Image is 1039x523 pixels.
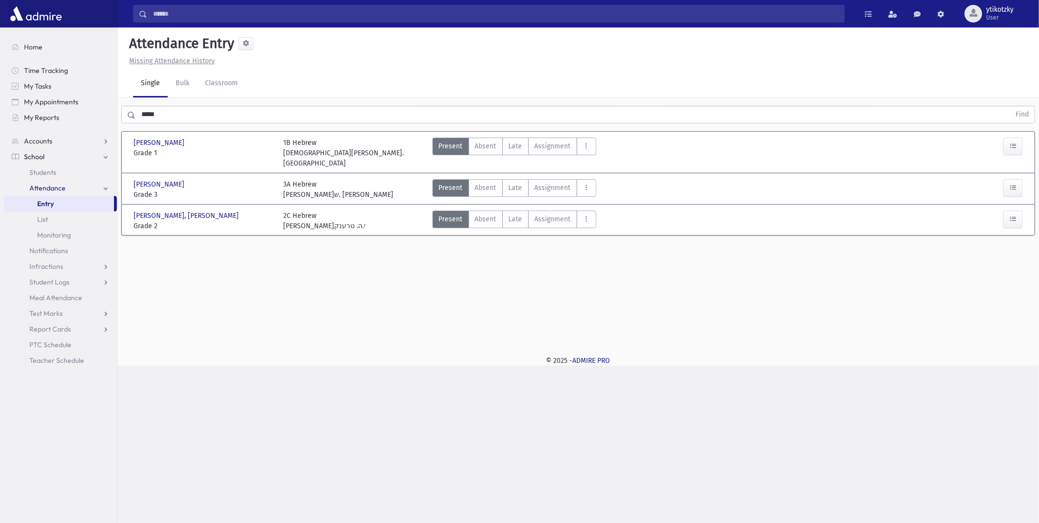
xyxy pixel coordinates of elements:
span: Assignment [535,214,571,224]
a: Meal Attendance [4,290,117,306]
a: Accounts [4,133,117,149]
span: My Reports [24,113,59,122]
span: Late [509,214,522,224]
span: My Appointments [24,97,78,106]
span: Meal Attendance [29,293,82,302]
span: Assignment [535,141,571,151]
img: AdmirePro [8,4,64,24]
a: My Tasks [4,78,117,94]
span: Test Marks [29,309,63,318]
a: Notifications [4,243,117,259]
a: Classroom [197,70,246,97]
a: Test Marks [4,306,117,321]
span: Monitoring [37,231,71,239]
a: Time Tracking [4,63,117,78]
span: Absent [475,183,497,193]
span: Present [439,183,463,193]
a: ADMIRE PRO [573,357,610,365]
span: Infractions [29,262,63,271]
span: List [37,215,48,224]
a: My Appointments [4,94,117,110]
a: My Reports [4,110,117,125]
span: Grade 2 [134,221,273,231]
span: [PERSON_NAME] [134,138,186,148]
span: Accounts [24,137,52,145]
span: Entry [37,199,54,208]
a: Infractions [4,259,117,274]
span: Grade 3 [134,190,273,200]
a: Report Cards [4,321,117,337]
span: Time Tracking [24,66,68,75]
div: AttTypes [432,138,596,168]
div: 3A Hebrew [PERSON_NAME]ש. [PERSON_NAME] [283,179,393,200]
span: Late [509,183,522,193]
span: School [24,152,45,161]
span: Present [439,141,463,151]
a: Teacher Schedule [4,353,117,368]
a: Entry [4,196,114,212]
span: Students [29,168,56,177]
span: Grade 1 [134,148,273,158]
a: Attendance [4,180,117,196]
a: Missing Attendance History [125,57,215,65]
span: Late [509,141,522,151]
div: 1B Hebrew [DEMOGRAPHIC_DATA][PERSON_NAME]. [GEOGRAPHIC_DATA] [283,138,423,168]
a: Student Logs [4,274,117,290]
a: Single [133,70,168,97]
div: © 2025 - [133,356,1023,366]
span: Report Cards [29,325,71,333]
a: PTC Schedule [4,337,117,353]
span: [PERSON_NAME] [134,179,186,190]
span: Home [24,43,43,51]
div: AttTypes [432,179,596,200]
a: School [4,149,117,165]
span: Attendance [29,184,66,192]
a: List [4,212,117,227]
span: My Tasks [24,82,51,91]
a: Students [4,165,117,180]
div: 2C Hebrew [PERSON_NAME]י.ה. טרענק [283,211,365,231]
span: Teacher Schedule [29,356,84,365]
span: User [986,14,1014,22]
span: PTC Schedule [29,340,71,349]
span: Notifications [29,246,68,255]
u: Missing Attendance History [129,57,215,65]
span: [PERSON_NAME], [PERSON_NAME] [134,211,241,221]
a: Monitoring [4,227,117,243]
span: ytikotzky [986,6,1014,14]
button: Find [1010,106,1035,123]
a: Bulk [168,70,197,97]
input: Search [147,5,844,23]
h5: Attendance Entry [125,35,234,52]
span: Present [439,214,463,224]
span: Student Logs [29,278,69,286]
span: Assignment [535,183,571,193]
div: AttTypes [432,211,596,231]
span: Absent [475,141,497,151]
a: Home [4,39,117,55]
span: Absent [475,214,497,224]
